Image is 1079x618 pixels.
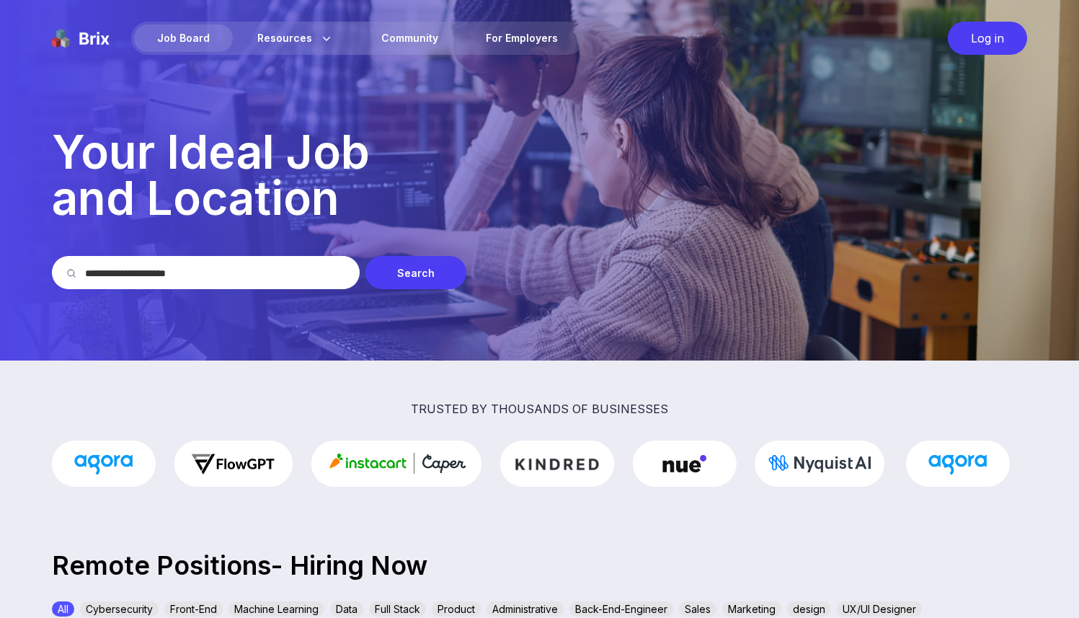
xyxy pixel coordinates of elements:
div: UX/UI Designer [837,601,922,617]
a: Log in [941,22,1027,55]
div: All [52,601,74,617]
div: Sales [679,601,716,617]
div: design [787,601,831,617]
div: Back-End-Engineer [569,601,673,617]
div: Data [330,601,363,617]
a: For Employers [463,25,581,52]
div: Front-End [164,601,223,617]
div: Cybersecurity [80,601,159,617]
div: Administrative [487,601,564,617]
div: Full Stack [369,601,426,617]
div: Resources [234,25,357,52]
p: Your Ideal Job and Location [52,129,1027,221]
div: Product [432,601,481,617]
div: Marketing [722,601,781,617]
div: Job Board [134,25,233,52]
div: Search [365,256,466,289]
div: Machine Learning [228,601,324,617]
a: Community [358,25,461,52]
div: Log in [948,22,1027,55]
